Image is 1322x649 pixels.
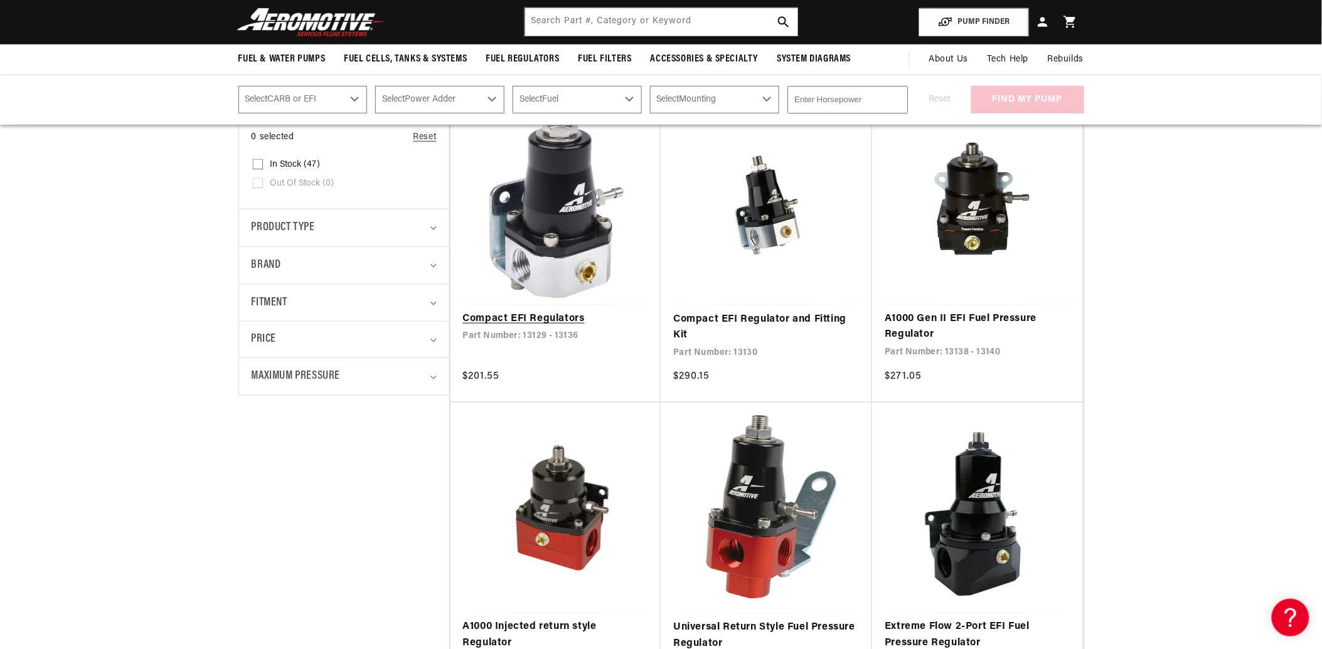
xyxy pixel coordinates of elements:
span: Product type [252,219,315,237]
a: About Us [919,45,978,75]
summary: Rebuilds [1038,45,1094,75]
select: Fuel [513,86,642,113]
a: A1000 Gen II EFI Fuel Pressure Regulator [885,311,1070,343]
span: Out of stock (0) [270,178,334,189]
span: Price [252,331,276,348]
summary: Accessories & Specialty [641,45,768,74]
a: Compact EFI Regulators [463,311,649,327]
summary: Fitment (0 selected) [252,285,437,322]
span: Brand [252,256,281,275]
summary: Maximum Pressure (0 selected) [252,358,437,395]
summary: Fuel Filters [569,45,641,74]
summary: System Diagrams [768,45,861,74]
summary: Product type (0 selected) [252,209,437,246]
summary: Brand (0 selected) [252,247,437,284]
a: Reset [413,130,437,144]
summary: Fuel Regulators [477,45,569,74]
span: Fuel Cells, Tanks & Systems [344,53,467,66]
span: System Diagrams [777,53,851,66]
span: Fuel Regulators [486,53,560,66]
select: Mounting [650,86,779,113]
button: search button [770,8,797,36]
span: Fuel Filters [578,53,632,66]
summary: Price [252,322,437,357]
span: About Us [929,55,968,64]
a: Compact EFI Regulator and Fitting Kit [673,312,860,344]
span: In stock (47) [270,159,321,171]
span: Accessories & Specialty [651,53,759,66]
span: 0 selected [252,130,294,144]
span: Maximum Pressure [252,367,341,386]
select: CARB or EFI [238,86,368,113]
select: Power Adder [375,86,504,113]
input: Enter Horsepower [787,86,909,113]
img: Aeromotive [233,8,390,37]
span: Rebuilds [1048,53,1084,66]
input: Search by Part Number, Category or Keyword [525,8,797,36]
span: Tech Help [987,53,1028,66]
summary: Fuel & Water Pumps [229,45,335,74]
span: Fuel & Water Pumps [238,53,326,66]
span: Fitment [252,294,287,312]
summary: Tech Help [978,45,1038,75]
summary: Fuel Cells, Tanks & Systems [334,45,476,74]
button: PUMP FINDER [919,8,1029,36]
